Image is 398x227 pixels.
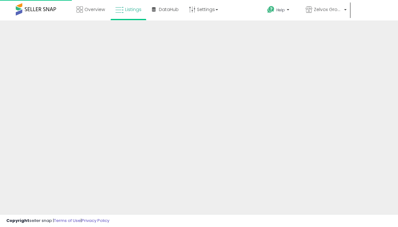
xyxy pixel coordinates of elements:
div: seller snap | | [6,218,109,224]
a: Terms of Use [54,218,81,224]
span: Listings [125,6,141,13]
span: Help [276,7,285,13]
a: Help [262,1,300,20]
span: DataHub [159,6,179,13]
a: Privacy Policy [82,218,109,224]
span: Zelvox Group LLC [314,6,342,13]
i: Get Help [267,6,275,14]
strong: Copyright [6,218,29,224]
span: Overview [84,6,105,13]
